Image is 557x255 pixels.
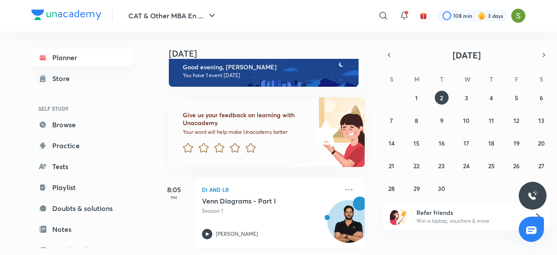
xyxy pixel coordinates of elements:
[488,162,495,170] abbr: September 25, 2025
[390,75,393,83] abbr: Sunday
[513,139,520,147] abbr: September 19, 2025
[460,91,473,105] button: September 3, 2025
[409,136,423,150] button: September 15, 2025
[534,159,548,173] button: September 27, 2025
[385,136,399,150] button: September 14, 2025
[31,158,132,175] a: Tests
[460,159,473,173] button: September 24, 2025
[513,116,519,125] abbr: September 12, 2025
[183,72,351,79] p: You have 1 event [DATE]
[416,9,430,23] button: avatar
[460,113,473,127] button: September 10, 2025
[216,230,258,238] p: [PERSON_NAME]
[31,101,132,116] h6: SELF STUDY
[169,55,359,87] img: evening
[157,184,191,195] h5: 8:05
[415,94,418,102] abbr: September 1, 2025
[388,184,395,193] abbr: September 28, 2025
[435,159,449,173] button: September 23, 2025
[440,75,443,83] abbr: Tuesday
[202,197,310,205] h5: Venn Diagrams - Part I
[385,113,399,127] button: September 7, 2025
[283,97,365,167] img: feedback_image
[463,162,470,170] abbr: September 24, 2025
[415,116,418,125] abbr: September 8, 2025
[409,113,423,127] button: September 8, 2025
[409,91,423,105] button: September 1, 2025
[31,200,132,217] a: Doubts & solutions
[413,184,420,193] abbr: September 29, 2025
[31,221,132,238] a: Notes
[31,10,101,22] a: Company Logo
[395,49,538,61] button: [DATE]
[435,181,449,195] button: September 30, 2025
[328,205,369,247] img: Avatar
[534,91,548,105] button: September 6, 2025
[435,91,449,105] button: September 2, 2025
[202,207,339,215] p: Session 1
[538,139,545,147] abbr: September 20, 2025
[416,217,523,225] p: Win a laptop, vouchers & more
[438,184,445,193] abbr: September 30, 2025
[52,73,75,84] div: Store
[510,136,523,150] button: September 19, 2025
[440,116,443,125] abbr: September 9, 2025
[460,136,473,150] button: September 17, 2025
[464,75,470,83] abbr: Wednesday
[123,7,222,24] button: CAT & Other MBA En ...
[463,139,469,147] abbr: September 17, 2025
[538,162,544,170] abbr: September 27, 2025
[477,11,486,20] img: streak
[538,116,544,125] abbr: September 13, 2025
[465,94,468,102] abbr: September 3, 2025
[409,159,423,173] button: September 22, 2025
[439,139,445,147] abbr: September 16, 2025
[484,136,498,150] button: September 18, 2025
[484,159,498,173] button: September 25, 2025
[490,75,493,83] abbr: Thursday
[488,139,494,147] abbr: September 18, 2025
[385,159,399,173] button: September 21, 2025
[453,49,481,61] span: [DATE]
[413,162,419,170] abbr: September 22, 2025
[490,94,493,102] abbr: September 4, 2025
[31,10,101,20] img: Company Logo
[511,8,526,23] img: Samridhi Vij
[513,162,520,170] abbr: September 26, 2025
[540,94,543,102] abbr: September 6, 2025
[510,159,523,173] button: September 26, 2025
[534,113,548,127] button: September 13, 2025
[31,116,132,133] a: Browse
[31,137,132,154] a: Practice
[484,113,498,127] button: September 11, 2025
[438,162,445,170] abbr: September 23, 2025
[31,49,132,66] a: Planner
[409,181,423,195] button: September 29, 2025
[390,116,393,125] abbr: September 7, 2025
[440,94,443,102] abbr: September 2, 2025
[183,63,351,71] h6: Good evening, [PERSON_NAME]
[183,129,310,136] p: Your word will help make Unacademy better
[527,190,538,201] img: ttu
[183,111,310,127] h6: Give us your feedback on learning with Unacademy
[463,116,470,125] abbr: September 10, 2025
[389,139,395,147] abbr: September 14, 2025
[416,208,523,217] h6: Refer friends
[385,181,399,195] button: September 28, 2025
[510,113,523,127] button: September 12, 2025
[414,75,419,83] abbr: Monday
[484,91,498,105] button: September 4, 2025
[389,162,394,170] abbr: September 21, 2025
[515,75,518,83] abbr: Friday
[31,179,132,196] a: Playlist
[515,94,518,102] abbr: September 5, 2025
[169,48,373,59] h4: [DATE]
[534,136,548,150] button: September 20, 2025
[510,91,523,105] button: September 5, 2025
[157,195,191,200] p: PM
[390,207,407,225] img: referral
[489,116,494,125] abbr: September 11, 2025
[540,75,543,83] abbr: Saturday
[435,113,449,127] button: September 9, 2025
[435,136,449,150] button: September 16, 2025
